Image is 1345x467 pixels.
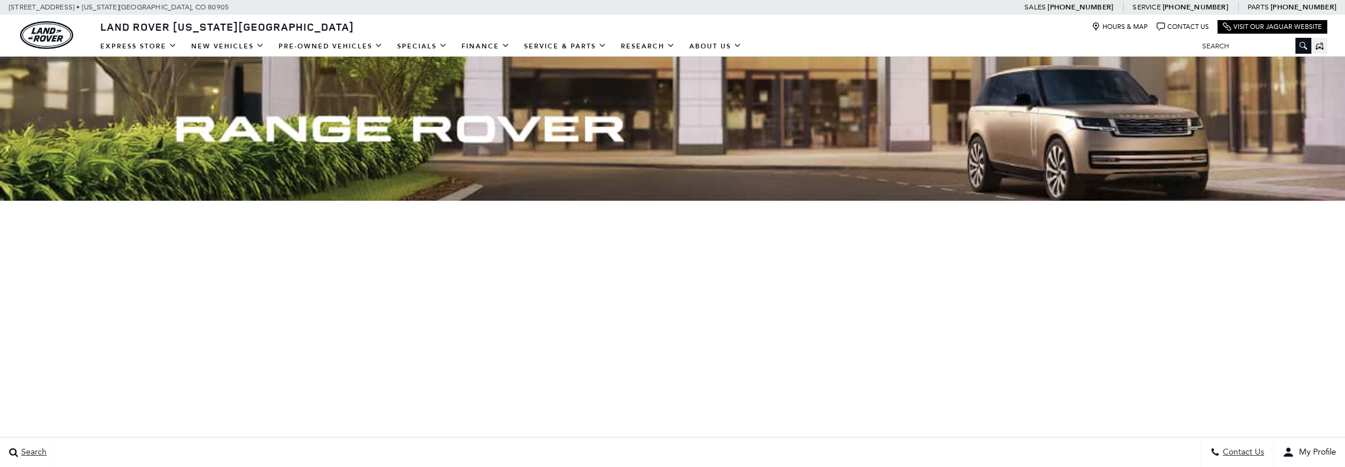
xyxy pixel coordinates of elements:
[682,36,749,57] a: About Us
[1163,2,1228,12] a: [PHONE_NUMBER]
[93,36,184,57] a: EXPRESS STORE
[93,36,749,57] nav: Main Navigation
[93,19,361,34] a: Land Rover [US_STATE][GEOGRAPHIC_DATA]
[1157,22,1209,31] a: Contact Us
[1220,448,1264,458] span: Contact Us
[20,21,73,49] a: land-rover
[20,21,73,49] img: Land Rover
[1248,3,1269,11] span: Parts
[184,36,271,57] a: New Vehicles
[517,36,614,57] a: Service & Parts
[1271,2,1336,12] a: [PHONE_NUMBER]
[1193,39,1311,53] input: Search
[9,3,229,11] a: [STREET_ADDRESS] • [US_STATE][GEOGRAPHIC_DATA], CO 80905
[100,19,354,34] span: Land Rover [US_STATE][GEOGRAPHIC_DATA]
[390,36,454,57] a: Specials
[614,36,682,57] a: Research
[1274,437,1345,467] button: user-profile-menu
[18,448,47,458] span: Search
[1092,22,1148,31] a: Hours & Map
[271,36,390,57] a: Pre-Owned Vehicles
[1133,3,1160,11] span: Service
[1223,22,1322,31] a: Visit Our Jaguar Website
[454,36,517,57] a: Finance
[1048,2,1113,12] a: [PHONE_NUMBER]
[1025,3,1046,11] span: Sales
[1294,448,1336,458] span: My Profile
